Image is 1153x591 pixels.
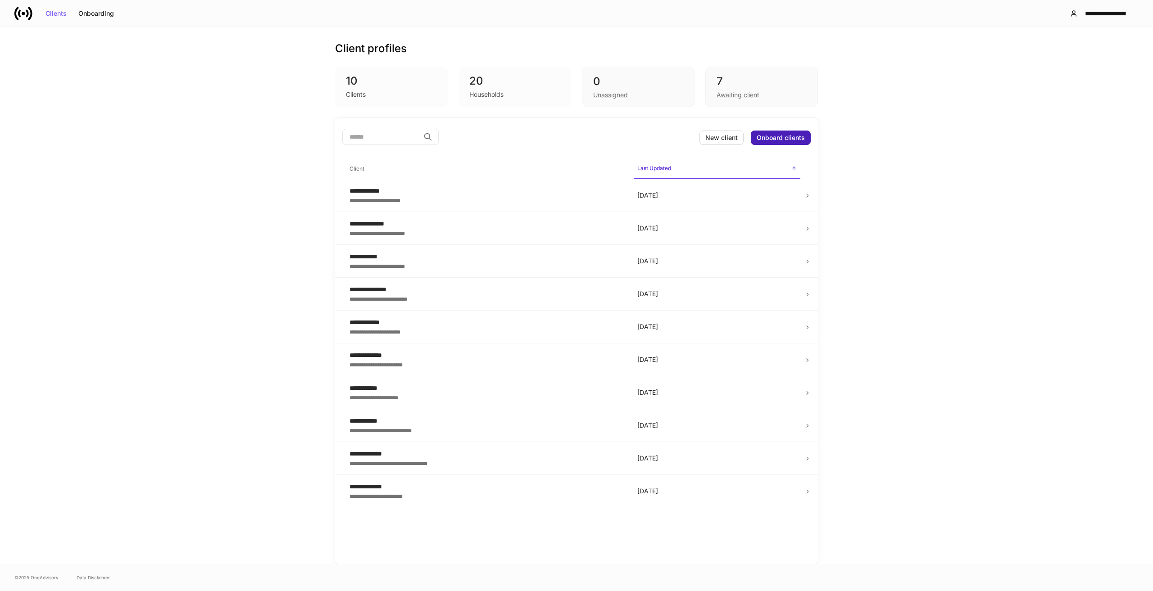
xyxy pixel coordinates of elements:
[637,454,797,463] p: [DATE]
[637,257,797,266] p: [DATE]
[14,574,59,581] span: © 2025 OneAdvisory
[582,67,695,107] div: 0Unassigned
[350,164,364,173] h6: Client
[593,90,628,99] div: Unassigned
[705,67,818,107] div: 7Awaiting client
[637,224,797,233] p: [DATE]
[637,388,797,397] p: [DATE]
[699,131,744,145] button: New client
[593,74,683,89] div: 0
[637,421,797,430] p: [DATE]
[637,487,797,496] p: [DATE]
[45,10,67,17] div: Clients
[77,574,110,581] a: Data Disclaimer
[717,90,759,99] div: Awaiting client
[78,10,114,17] div: Onboarding
[634,159,800,179] span: Last Updated
[637,322,797,331] p: [DATE]
[705,135,738,141] div: New client
[469,74,560,88] div: 20
[73,6,120,21] button: Onboarding
[637,355,797,364] p: [DATE]
[346,160,626,178] span: Client
[346,74,437,88] div: 10
[637,191,797,200] p: [DATE]
[637,289,797,298] p: [DATE]
[346,90,366,99] div: Clients
[751,131,811,145] button: Onboard clients
[717,74,807,89] div: 7
[335,41,407,56] h3: Client profiles
[757,135,805,141] div: Onboard clients
[637,164,671,172] h6: Last Updated
[40,6,73,21] button: Clients
[469,90,504,99] div: Households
